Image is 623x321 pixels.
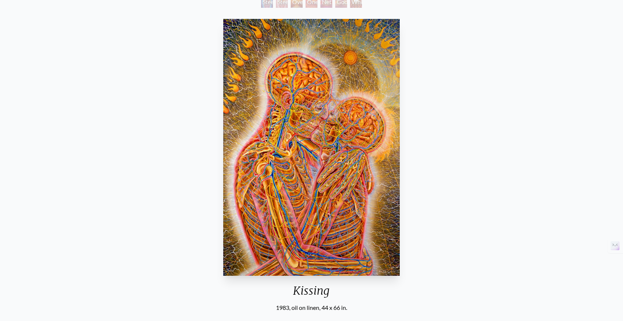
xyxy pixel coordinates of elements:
img: Kissing-1983-Alex-Grey-watermarked.jpg [223,19,400,276]
div: 1983, oil on linen, 44 x 66 in. [220,303,403,312]
div: Kissing [220,284,403,303]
